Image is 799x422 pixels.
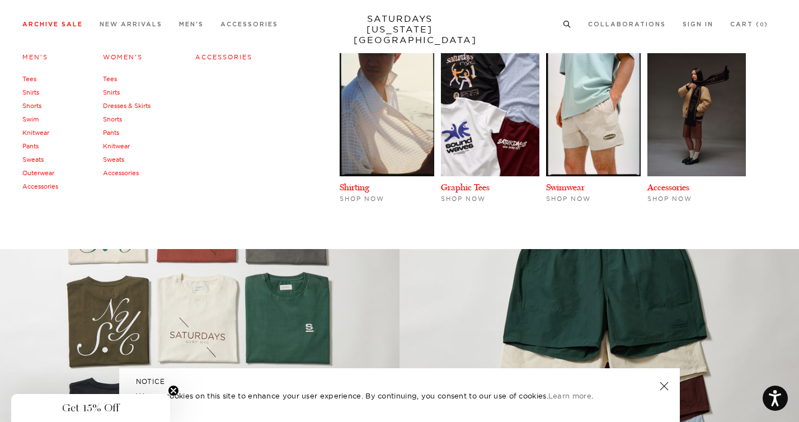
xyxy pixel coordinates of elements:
a: New Arrivals [100,21,162,27]
button: Close teaser [168,385,179,396]
a: Tees [22,75,36,83]
h5: NOTICE [136,377,663,387]
a: Accessories [22,182,58,190]
a: Accessories [195,53,252,61]
a: Accessories [220,21,278,27]
a: Women's [103,53,143,61]
a: Shorts [103,115,122,123]
a: Collaborations [588,21,666,27]
a: Archive Sale [22,21,83,27]
a: Outerwear [22,169,54,177]
span: Get 15% Off [62,401,119,415]
p: We use cookies on this site to enhance your user experience. By continuing, you consent to our us... [136,390,623,401]
a: Swimwear [546,182,585,193]
a: Pants [103,129,119,137]
a: Sweats [22,156,44,163]
a: Knitwear [103,142,130,150]
a: Learn more [548,391,591,400]
a: Shirts [103,88,120,96]
a: Men's [22,53,48,61]
a: Pants [22,142,39,150]
a: Men's [179,21,204,27]
a: Swim [22,115,39,123]
div: Get 15% OffClose teaser [11,394,170,422]
a: Sign In [683,21,713,27]
a: Accessories [103,169,139,177]
a: Tees [103,75,117,83]
a: Shirts [22,88,39,96]
a: Dresses & Skirts [103,102,151,110]
a: Cart (0) [730,21,768,27]
a: Shorts [22,102,41,110]
a: SATURDAYS[US_STATE][GEOGRAPHIC_DATA] [354,13,446,45]
a: Knitwear [22,129,49,137]
small: 0 [760,22,764,27]
a: Accessories [647,182,689,193]
a: Sweats [103,156,124,163]
a: Graphic Tees [441,182,490,193]
a: Shirting [340,182,369,193]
